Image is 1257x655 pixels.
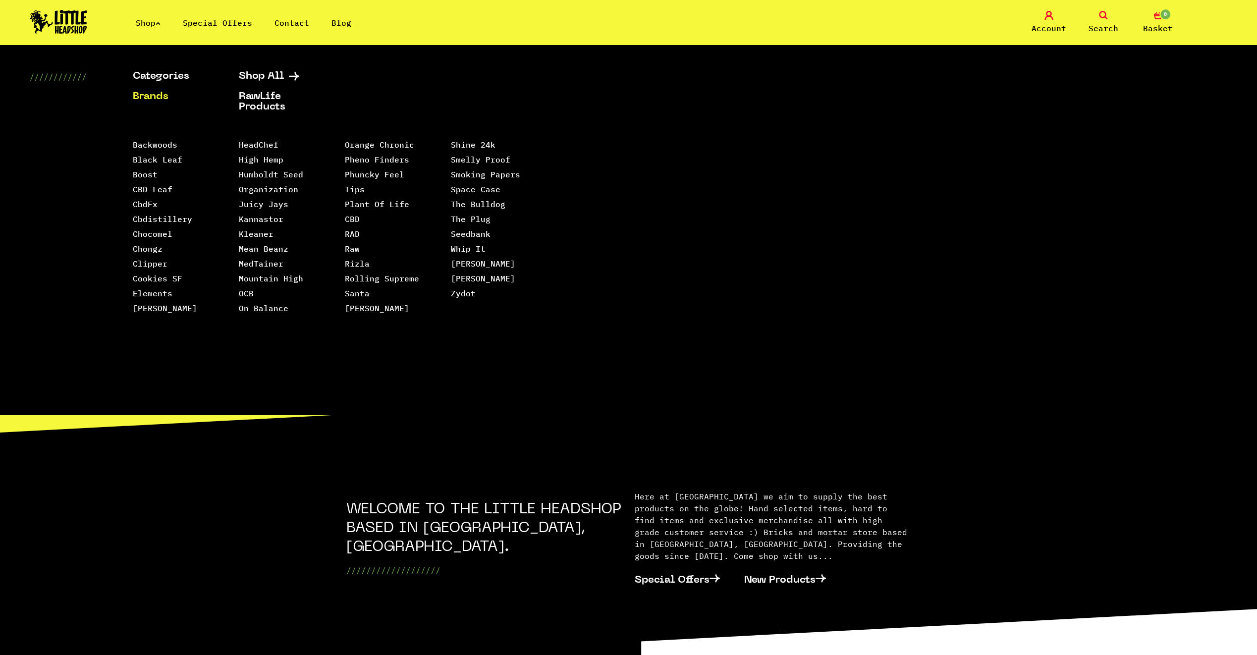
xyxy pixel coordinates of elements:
[451,214,491,239] a: The Plug Seedbank
[239,288,254,298] a: OCB
[133,288,172,298] a: Elements
[133,92,214,102] a: Brands
[133,71,214,82] a: Categories
[345,288,409,313] a: Santa [PERSON_NAME]
[133,244,163,254] a: Chongz
[346,564,623,576] p: ///////////////////
[133,140,177,150] a: Backwoods
[451,155,510,164] a: Smelly Proof
[133,169,158,179] a: Boost
[1143,22,1173,34] span: Basket
[239,169,303,194] a: Humboldt Seed Organization
[451,184,500,194] a: Space Case
[133,229,172,239] a: Chocomel
[451,169,520,179] a: Smoking Papers
[346,500,623,557] h2: WELCOME TO THE LITTLE HEADSHOP BASED IN [GEOGRAPHIC_DATA], [GEOGRAPHIC_DATA].
[1032,22,1066,34] span: Account
[345,229,360,239] a: RAD
[345,273,419,283] a: Rolling Supreme
[1079,11,1128,34] a: Search
[133,214,192,224] a: Cbdistillery
[239,229,273,239] a: Kleaner
[345,199,409,224] a: Plant Of Life CBD
[133,155,182,164] a: Black Leaf
[133,184,172,194] a: CBD Leaf
[183,18,252,28] a: Special Offers
[1159,8,1171,20] span: 0
[133,259,167,269] a: Clipper
[274,18,309,28] a: Contact
[30,10,87,34] img: Little Head Shop Logo
[239,92,320,112] a: RawLife Products
[1089,22,1118,34] span: Search
[331,18,351,28] a: Blog
[345,259,370,269] a: Rizla
[635,491,911,562] p: Here at [GEOGRAPHIC_DATA] we aim to supply the best products on the globe! Hand selected items, h...
[451,288,476,298] a: Zydot
[239,244,288,254] a: Mean Beanz
[133,303,197,313] a: [PERSON_NAME]
[1133,11,1183,34] a: 0 Basket
[345,244,360,254] a: Raw
[451,244,486,254] a: Whip It
[133,273,182,283] a: Cookies SF
[345,155,409,164] a: Pheno Finders
[239,273,303,283] a: Mountain High
[239,303,288,313] a: On Balance
[451,199,505,209] a: The Bulldog
[345,140,414,150] a: Orange Chronic
[239,71,320,82] a: Shop All
[744,564,838,594] a: New Products
[239,259,283,269] a: MedTainer
[239,214,283,224] a: Kannastor
[635,564,732,594] a: Special Offers
[136,18,161,28] a: Shop
[133,199,158,209] a: CbdFx
[239,140,278,150] a: HeadChef
[451,140,495,150] a: Shine 24k
[239,199,288,209] a: Juicy Jays
[239,155,283,164] a: High Hemp
[345,169,404,194] a: Phuncky Feel Tips
[451,259,515,283] a: [PERSON_NAME] [PERSON_NAME]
